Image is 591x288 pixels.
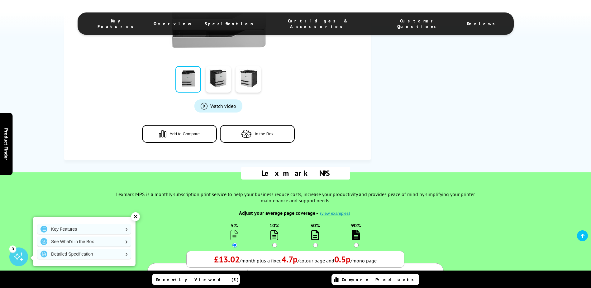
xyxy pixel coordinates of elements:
span: Reviews [467,21,498,26]
div: Monthly Saving [343,270,436,276]
span: Key Features [93,18,141,29]
img: 10% [270,230,278,240]
span: Cartridges & Accessories [266,18,370,29]
input: 10% 10% [272,243,277,247]
span: Compare Products [342,277,417,282]
div: Adjust your average page coverage - [110,210,481,216]
div: With Lexmark MPS [155,270,247,276]
span: In the Box [255,132,274,136]
span: 10% [269,222,279,228]
span: 0.5p [334,254,350,265]
div: Lexmark MPS [241,167,350,180]
button: In the Box [220,125,295,143]
div: /month plus a fixed /colour page and /mono page [189,254,402,265]
span: Recently Viewed (5) [156,277,239,282]
span: Add to Compare [169,132,200,136]
div: 3 [9,245,16,252]
span: £13.02 [214,254,240,265]
input: 5% 5% [232,243,237,247]
span: Customer Questions [382,18,454,29]
div: Off-the-shelf [249,270,341,276]
input: 90% 90% [354,243,359,247]
a: Key Features [37,224,131,234]
img: 90% [352,230,360,240]
a: Product_All_Videos [194,99,242,113]
input: 30% 30% [313,243,318,247]
span: 4.7p [282,254,298,265]
img: 5% [231,230,238,240]
div: Lexmark MPS is a monthly subscription print service to help your business reduce costs, increase ... [110,179,481,210]
button: Add to Compare [142,125,217,143]
span: Product Finder [3,128,9,160]
span: Watch video [210,103,236,109]
a: Compare Products [331,274,419,285]
span: Specification [205,21,253,26]
a: Recently Viewed (5) [152,274,240,285]
a: Detailed Specification [37,249,131,259]
span: 30% [310,222,320,228]
span: Overview [154,21,192,26]
a: See What's in the Box [37,237,131,247]
span: 5% [231,222,238,228]
div: ✕ [131,212,140,221]
span: 90% [351,222,361,228]
img: 30% [311,230,319,240]
button: (view examples) [318,211,352,216]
